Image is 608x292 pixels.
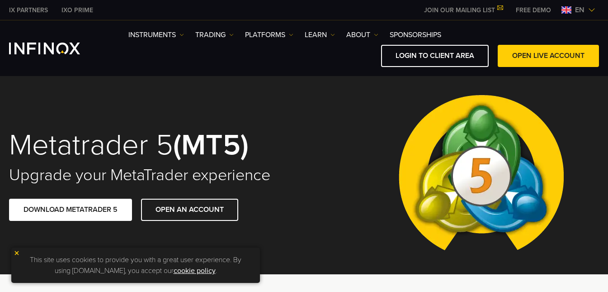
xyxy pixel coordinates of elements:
a: JOIN OUR MAILING LIST [417,6,509,14]
a: INFINOX [55,5,100,15]
a: TRADING [195,29,234,40]
a: INFINOX [2,5,55,15]
a: LOGIN TO CLIENT AREA [381,45,489,67]
a: cookie policy [174,266,216,275]
p: This site uses cookies to provide you with a great user experience. By using [DOMAIN_NAME], you a... [16,252,255,278]
a: DOWNLOAD METATRADER 5 [9,199,132,221]
img: Meta Trader 5 [391,76,571,274]
strong: (MT5) [173,127,249,163]
h2: Upgrade your MetaTrader experience [9,165,292,185]
a: PLATFORMS [245,29,293,40]
a: INFINOX MENU [509,5,558,15]
img: yellow close icon [14,250,20,256]
a: OPEN LIVE ACCOUNT [498,45,599,67]
a: Instruments [128,29,184,40]
a: SPONSORSHIPS [390,29,441,40]
a: Learn [305,29,335,40]
h1: Metatrader 5 [9,130,292,161]
a: OPEN AN ACCOUNT [141,199,238,221]
a: INFINOX Logo [9,43,101,54]
a: ABOUT [346,29,378,40]
span: en [571,5,588,15]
